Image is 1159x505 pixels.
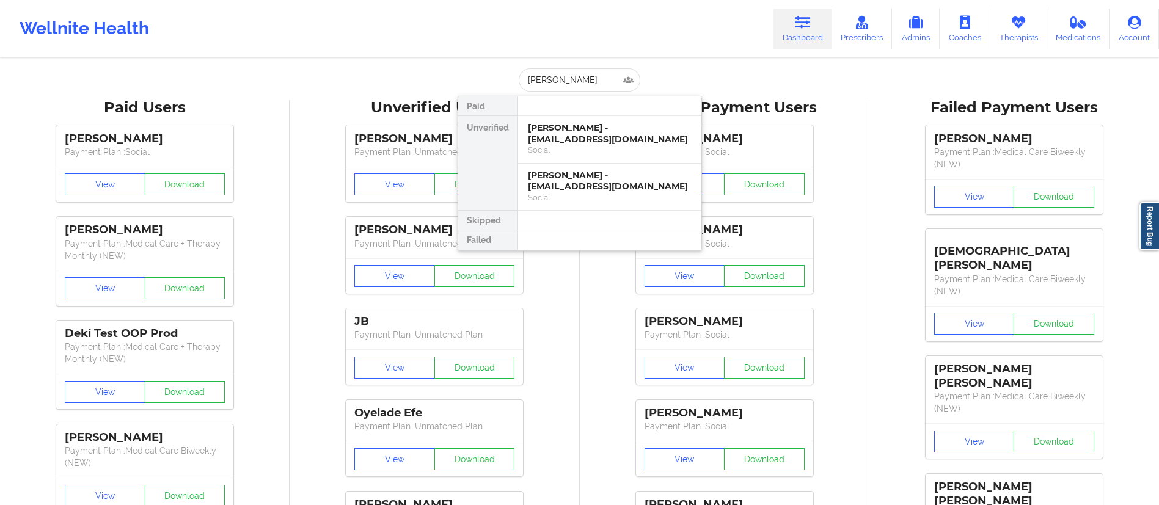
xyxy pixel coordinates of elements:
[645,238,805,250] p: Payment Plan : Social
[354,357,435,379] button: View
[934,313,1015,335] button: View
[354,265,435,287] button: View
[645,357,725,379] button: View
[934,146,1094,170] p: Payment Plan : Medical Care Biweekly (NEW)
[458,230,517,250] div: Failed
[588,98,861,117] div: Skipped Payment Users
[934,132,1094,146] div: [PERSON_NAME]
[65,327,225,341] div: Deki Test OOP Prod
[724,357,805,379] button: Download
[1047,9,1110,49] a: Medications
[65,238,225,262] p: Payment Plan : Medical Care + Therapy Monthly (NEW)
[65,132,225,146] div: [PERSON_NAME]
[528,145,692,155] div: Social
[645,132,805,146] div: [PERSON_NAME]
[354,223,514,237] div: [PERSON_NAME]
[434,448,515,470] button: Download
[528,170,692,192] div: [PERSON_NAME] - [EMAIL_ADDRESS][DOMAIN_NAME]
[1139,202,1159,250] a: Report Bug
[65,431,225,445] div: [PERSON_NAME]
[645,420,805,432] p: Payment Plan : Social
[458,116,517,211] div: Unverified
[645,329,805,341] p: Payment Plan : Social
[65,277,145,299] button: View
[934,431,1015,452] button: View
[354,406,514,420] div: Oyelade Efe
[65,341,225,365] p: Payment Plan : Medical Care + Therapy Monthly (NEW)
[724,448,805,470] button: Download
[645,265,725,287] button: View
[434,357,515,379] button: Download
[528,122,692,145] div: [PERSON_NAME] - [EMAIL_ADDRESS][DOMAIN_NAME]
[934,362,1094,390] div: [PERSON_NAME] [PERSON_NAME]
[1014,431,1094,452] button: Download
[773,9,832,49] a: Dashboard
[934,273,1094,297] p: Payment Plan : Medical Care Biweekly (NEW)
[298,98,571,117] div: Unverified Users
[724,265,805,287] button: Download
[145,277,225,299] button: Download
[434,173,515,195] button: Download
[934,186,1015,208] button: View
[434,265,515,287] button: Download
[354,448,435,470] button: View
[145,173,225,195] button: Download
[645,314,805,329] div: [PERSON_NAME]
[934,390,1094,415] p: Payment Plan : Medical Care Biweekly (NEW)
[354,314,514,329] div: JB
[645,146,805,158] p: Payment Plan : Social
[528,192,692,203] div: Social
[354,132,514,146] div: [PERSON_NAME]
[934,235,1094,272] div: [DEMOGRAPHIC_DATA][PERSON_NAME]
[354,420,514,432] p: Payment Plan : Unmatched Plan
[65,223,225,237] div: [PERSON_NAME]
[354,238,514,250] p: Payment Plan : Unmatched Plan
[65,146,225,158] p: Payment Plan : Social
[878,98,1150,117] div: Failed Payment Users
[1110,9,1159,49] a: Account
[458,96,517,116] div: Paid
[354,329,514,341] p: Payment Plan : Unmatched Plan
[892,9,940,49] a: Admins
[990,9,1047,49] a: Therapists
[65,445,225,469] p: Payment Plan : Medical Care Biweekly (NEW)
[354,173,435,195] button: View
[65,173,145,195] button: View
[145,381,225,403] button: Download
[645,223,805,237] div: [PERSON_NAME]
[9,98,281,117] div: Paid Users
[724,173,805,195] button: Download
[832,9,893,49] a: Prescribers
[645,406,805,420] div: [PERSON_NAME]
[354,146,514,158] p: Payment Plan : Unmatched Plan
[1014,186,1094,208] button: Download
[65,381,145,403] button: View
[940,9,990,49] a: Coaches
[458,211,517,230] div: Skipped
[645,448,725,470] button: View
[1014,313,1094,335] button: Download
